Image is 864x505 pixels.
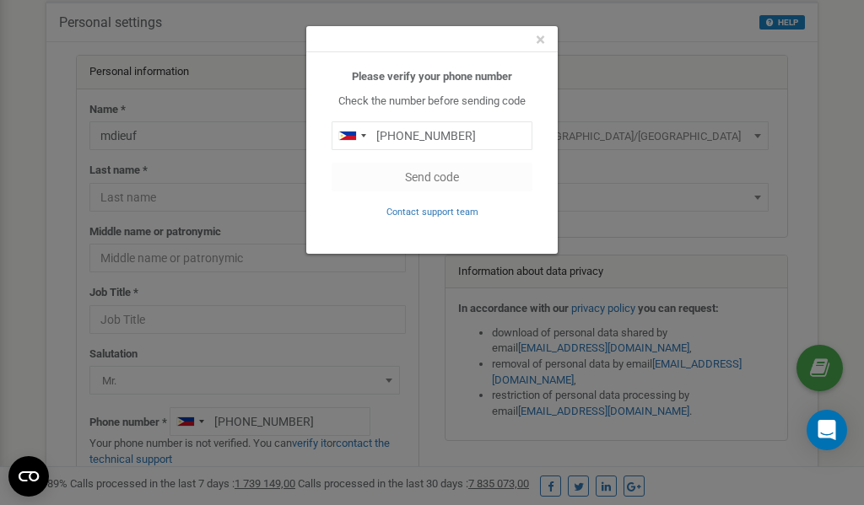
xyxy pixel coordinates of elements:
input: 0905 123 4567 [332,121,532,150]
a: Contact support team [386,205,478,218]
button: Close [536,31,545,49]
div: Telephone country code [332,122,371,149]
small: Contact support team [386,207,478,218]
button: Send code [332,163,532,191]
b: Please verify your phone number [352,70,512,83]
span: × [536,30,545,50]
p: Check the number before sending code [332,94,532,110]
div: Open Intercom Messenger [807,410,847,450]
button: Open CMP widget [8,456,49,497]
